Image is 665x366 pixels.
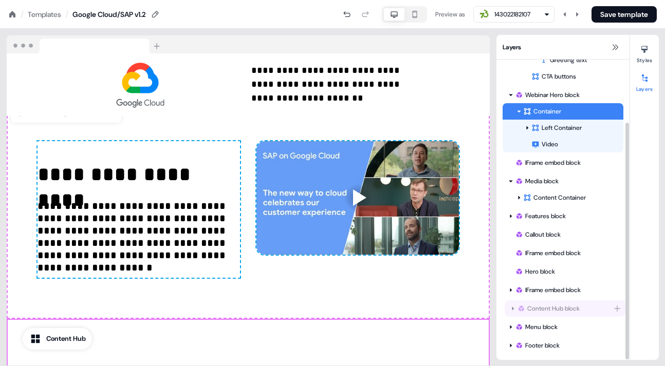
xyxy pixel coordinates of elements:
[515,340,619,351] div: Footer block
[72,9,146,20] div: Google Cloud/SAP v1.2
[503,103,623,152] div: ContainerLeft ContainerVideo
[435,9,465,20] div: Preview as
[523,192,619,203] div: Content Container
[505,300,625,317] div: Content Hub block
[503,155,623,171] div: IFrame embed block
[503,245,623,261] div: IFrame embed block
[7,35,164,54] img: Browser topbar
[496,35,630,60] div: Layers
[503,136,623,152] div: Video
[515,229,619,240] div: Callout block
[38,62,243,108] img: Image
[630,70,659,92] button: Layers
[503,226,623,243] div: Callout block
[531,71,619,82] div: CTA buttons
[592,6,657,23] button: Save template
[503,52,623,68] div: Greeting text
[494,9,530,20] div: 143022182107
[503,189,623,206] div: Content Container
[503,300,623,317] div: Content Hub block
[503,87,623,152] div: Webinar Hero blockContainerLeft ContainerVideo
[503,173,623,206] div: Media blockContent Container
[503,120,623,136] div: Left Container
[28,9,61,20] a: Templates
[515,176,619,186] div: Media block
[65,9,68,20] div: /
[515,90,619,100] div: Webinar Hero block
[531,123,619,133] div: Left Container
[503,337,623,354] div: Footer block
[503,208,623,224] div: Features block
[540,55,623,65] div: Greeting text
[503,68,623,85] div: CTA buttons
[21,9,24,20] div: /
[473,6,555,23] button: 143022182107
[515,211,619,221] div: Features block
[515,285,619,295] div: IFrame embed block
[517,303,613,314] div: Content Hub block
[503,282,623,298] div: IFrame embed block
[23,328,92,350] button: Content Hub
[531,139,623,149] div: Video
[515,158,619,168] div: IFrame embed block
[515,266,619,277] div: Hero block
[630,41,659,64] button: Styles
[503,319,623,335] div: Menu block
[523,106,619,117] div: Container
[503,263,623,280] div: Hero block
[515,322,619,332] div: Menu block
[46,334,86,344] div: Content Hub
[515,248,619,258] div: IFrame embed block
